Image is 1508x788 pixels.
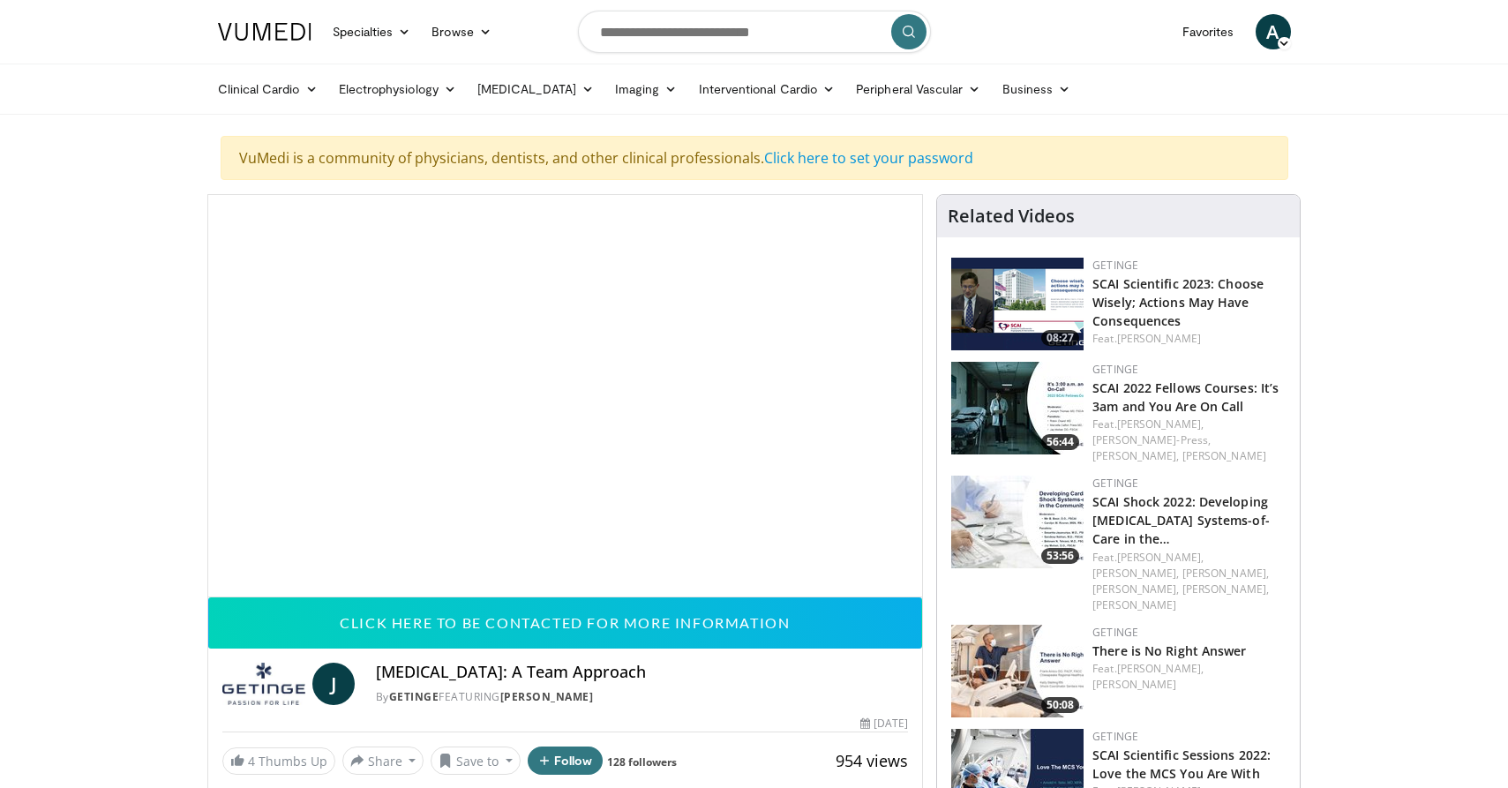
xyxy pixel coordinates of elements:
[1092,566,1179,581] a: [PERSON_NAME],
[431,747,521,775] button: Save to
[604,71,688,107] a: Imaging
[1092,729,1138,744] a: Getinge
[951,258,1084,350] a: 08:27
[1041,330,1079,346] span: 08:27
[222,663,305,705] img: Getinge
[1092,331,1286,347] div: Feat.
[951,258,1084,350] img: 94c067d0-fbd0-44b0-ad9b-cafd7f856f87.png.150x105_q85_crop-smart_upscale.png
[207,71,328,107] a: Clinical Cardio
[860,716,908,732] div: [DATE]
[1092,432,1211,447] a: [PERSON_NAME]-Press,
[208,195,923,597] video-js: Video Player
[421,14,502,49] a: Browse
[467,71,604,107] a: [MEDICAL_DATA]
[764,148,973,168] a: Click here to set your password
[836,750,908,771] span: 954 views
[208,597,923,649] button: Click here to be contacted for more information
[1092,476,1138,491] a: Getinge
[1182,582,1269,597] a: [PERSON_NAME],
[951,625,1084,717] img: 90f58d93-a5d7-49ad-aa43-30f01da5690c.150x105_q85_crop-smart_upscale.jpg
[951,625,1084,717] a: 50:08
[1172,14,1245,49] a: Favorites
[218,23,311,41] img: VuMedi Logo
[1092,642,1246,659] a: There is No Right Answer
[1092,362,1138,377] a: Getinge
[1182,448,1266,463] a: [PERSON_NAME]
[376,663,909,682] h4: [MEDICAL_DATA]: A Team Approach
[312,663,355,705] a: J
[992,71,1082,107] a: Business
[948,206,1075,227] h4: Related Videos
[1092,582,1179,597] a: [PERSON_NAME],
[607,754,677,769] a: 128 followers
[342,747,424,775] button: Share
[951,476,1084,568] a: 53:56
[248,753,255,769] span: 4
[951,362,1084,454] a: 56:44
[1041,548,1079,564] span: 53:56
[578,11,931,53] input: Search topics, interventions
[1041,434,1079,450] span: 56:44
[389,689,439,704] a: Getinge
[845,71,991,107] a: Peripheral Vascular
[951,476,1084,568] img: c0ebe02f-67c4-4b0f-ba7d-2e1a3202c90d.150x105_q85_crop-smart_upscale.jpg
[951,362,1084,454] img: b49f30ca-83ce-45cb-80d3-f5d030246eb8.150x105_q85_crop-smart_upscale.jpg
[688,71,846,107] a: Interventional Cardio
[1117,331,1201,346] a: [PERSON_NAME]
[1092,493,1270,547] a: SCAI Shock 2022: Developing [MEDICAL_DATA] Systems-of-Care in the…
[1256,14,1291,49] a: A
[1092,379,1279,415] a: SCAI 2022 Fellows Courses: It’s 3am and You Are On Call
[1092,550,1286,613] div: Feat.
[1092,597,1176,612] a: [PERSON_NAME]
[1117,550,1204,565] a: [PERSON_NAME],
[1092,747,1271,782] a: SCAI Scientific Sessions 2022: Love the MCS You Are With
[1092,677,1176,692] a: [PERSON_NAME]
[322,14,422,49] a: Specialties
[1117,417,1204,432] a: [PERSON_NAME],
[528,747,604,775] button: Follow
[376,689,909,705] div: By FEATURING
[1117,661,1204,676] a: [PERSON_NAME],
[1092,661,1286,693] div: Feat.
[1092,258,1138,273] a: Getinge
[1092,448,1179,463] a: [PERSON_NAME],
[222,747,335,775] a: 4 Thumbs Up
[1092,625,1138,640] a: Getinge
[500,689,594,704] a: [PERSON_NAME]
[1182,566,1269,581] a: [PERSON_NAME],
[221,136,1288,180] div: VuMedi is a community of physicians, dentists, and other clinical professionals.
[1092,275,1264,329] a: SCAI Scientific 2023: Choose Wisely; Actions May Have Consequences
[1092,417,1286,464] div: Feat.
[1041,697,1079,713] span: 50:08
[328,71,467,107] a: Electrophysiology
